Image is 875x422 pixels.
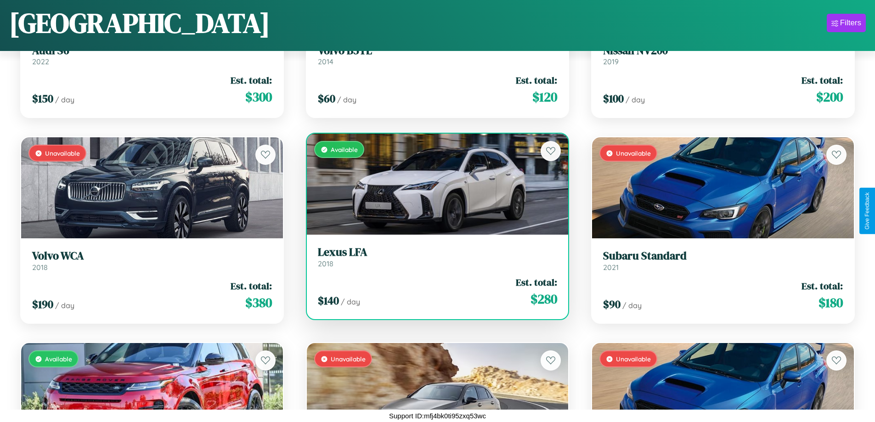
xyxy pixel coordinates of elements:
[331,146,358,153] span: Available
[840,18,861,28] div: Filters
[32,249,272,263] h3: Volvo WCA
[318,259,333,268] span: 2018
[532,88,557,106] span: $ 120
[603,263,619,272] span: 2021
[32,57,49,66] span: 2022
[55,95,74,104] span: / day
[802,73,843,87] span: Est. total:
[318,293,339,308] span: $ 140
[231,73,272,87] span: Est. total:
[231,279,272,293] span: Est. total:
[827,14,866,32] button: Filters
[802,279,843,293] span: Est. total:
[603,44,843,67] a: Nissan NV2002019
[45,355,72,363] span: Available
[516,276,557,289] span: Est. total:
[531,290,557,308] span: $ 280
[32,263,48,272] span: 2018
[341,297,360,306] span: / day
[603,297,621,312] span: $ 90
[32,249,272,272] a: Volvo WCA2018
[626,95,645,104] span: / day
[9,4,270,42] h1: [GEOGRAPHIC_DATA]
[55,301,74,310] span: / day
[819,293,843,312] span: $ 180
[32,91,53,106] span: $ 150
[603,91,624,106] span: $ 100
[318,246,558,259] h3: Lexus LFA
[318,44,558,67] a: Volvo B5TL2014
[603,249,843,272] a: Subaru Standard2021
[337,95,356,104] span: / day
[603,57,619,66] span: 2019
[389,410,486,422] p: Support ID: mfj4bk0ti95zxq53wc
[864,192,870,230] div: Give Feedback
[245,88,272,106] span: $ 300
[318,57,333,66] span: 2014
[318,246,558,268] a: Lexus LFA2018
[32,297,53,312] span: $ 190
[616,149,651,157] span: Unavailable
[622,301,642,310] span: / day
[45,149,80,157] span: Unavailable
[331,355,366,363] span: Unavailable
[603,249,843,263] h3: Subaru Standard
[516,73,557,87] span: Est. total:
[32,44,272,67] a: Audi S62022
[245,293,272,312] span: $ 380
[616,355,651,363] span: Unavailable
[816,88,843,106] span: $ 200
[318,91,335,106] span: $ 60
